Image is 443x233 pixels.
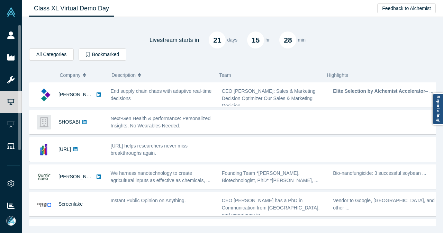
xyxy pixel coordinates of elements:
a: Report a bug! [433,93,443,125]
p: Vendor to Google, [GEOGRAPHIC_DATA], and other ... [333,197,437,212]
img: Screenlake's Logo [37,197,51,212]
span: Highlights [327,72,348,78]
h4: Livestream starts in [150,37,199,43]
img: SHOSABI's Logo [37,115,51,129]
p: days [227,36,237,44]
button: Bookmarked [79,48,126,61]
span: Founding Team *[PERSON_NAME], Biotechnologist, PhD* *[PERSON_NAME], ... [222,170,318,183]
img: Mia Scott's Account [6,216,16,226]
button: Feedback to Alchemist [377,3,436,13]
span: Description [111,68,136,82]
a: Class XL Virtual Demo Day [29,0,114,17]
a: [PERSON_NAME] [58,92,98,97]
span: Team [219,72,231,78]
p: hr [265,36,270,44]
span: CEO [PERSON_NAME]: Sales & Marketing Decision Optimizer Our Sales & Marketing Decision ... [222,88,316,108]
a: Screenlake [58,201,83,207]
img: Alchemist Vault Logo [6,7,16,17]
div: 15 [247,32,264,48]
button: Description [111,68,212,82]
div: 21 [209,32,226,48]
span: CEO [PERSON_NAME] has a PhD in Communication from [GEOGRAPHIC_DATA], and experience in ... [222,198,320,218]
div: 28 [279,32,296,48]
p: min [298,36,306,44]
span: Company [60,68,81,82]
strong: Elite Selection by Alchemist Accelerator [333,88,425,94]
span: Next-Gen Health & performance: Personalized Insights, No Wearables Needed. [111,116,211,128]
p: Bio-nanofungicide: 3 successful soybean ... [333,170,437,177]
a: [PERSON_NAME] [58,174,98,179]
a: [URL] [58,146,71,152]
span: Data Privacy Risk Management [111,225,179,231]
button: All Categories [29,48,74,61]
p: – ... [333,88,437,95]
span: [URL] helps researchers never miss breakthroughs again. [111,143,188,156]
img: Kimaru AI's Logo [37,88,51,102]
a: SHOSABI [58,119,80,125]
img: Tally.AI's Logo [37,142,51,157]
span: Instant Public Opinion on Anything. [111,198,186,203]
img: Qumir Nano's Logo [37,170,51,184]
span: We harness nanotechnology to create agricultural inputs as effective as chemicals, ... [111,170,210,183]
span: End supply chain chaos with adaptive real-time decisions [111,88,212,101]
button: Company [60,68,105,82]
